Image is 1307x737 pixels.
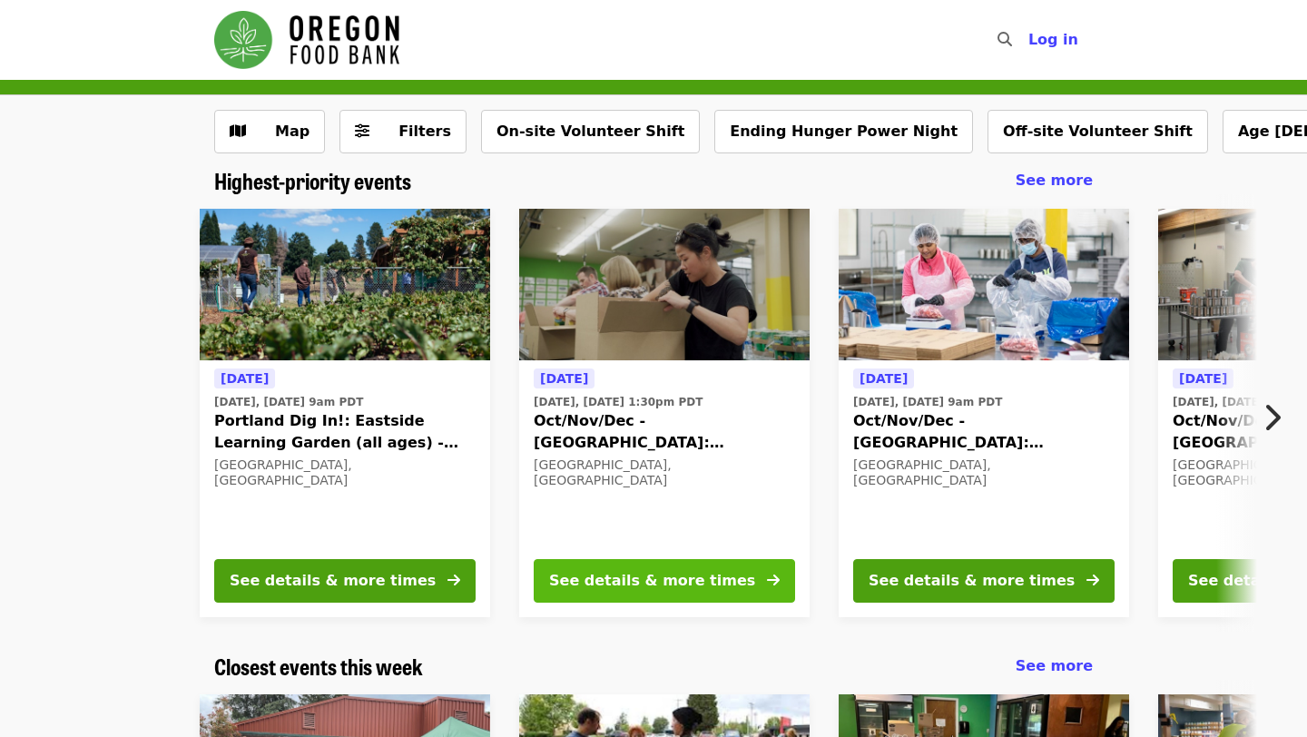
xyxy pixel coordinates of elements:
[519,209,810,617] a: See details for "Oct/Nov/Dec - Portland: Repack/Sort (age 8+)"
[447,572,460,589] i: arrow-right icon
[214,164,411,196] span: Highest-priority events
[398,123,451,140] span: Filters
[839,209,1129,361] img: Oct/Nov/Dec - Beaverton: Repack/Sort (age 10+) organized by Oregon Food Bank
[214,559,476,603] button: See details & more times
[214,394,363,410] time: [DATE], [DATE] 9am PDT
[221,371,269,386] span: [DATE]
[534,457,795,488] div: [GEOGRAPHIC_DATA], [GEOGRAPHIC_DATA]
[1086,572,1099,589] i: arrow-right icon
[200,168,1107,194] div: Highest-priority events
[214,653,423,680] a: Closest events this week
[1014,22,1093,58] button: Log in
[1263,400,1281,435] i: chevron-right icon
[860,371,908,386] span: [DATE]
[1028,31,1078,48] span: Log in
[534,394,703,410] time: [DATE], [DATE] 1:30pm PDT
[1016,655,1093,677] a: See more
[540,371,588,386] span: [DATE]
[214,110,325,153] button: Show map view
[214,457,476,488] div: [GEOGRAPHIC_DATA], [GEOGRAPHIC_DATA]
[549,570,755,592] div: See details & more times
[1016,657,1093,674] span: See more
[200,209,490,617] a: See details for "Portland Dig In!: Eastside Learning Garden (all ages) - Aug/Sept/Oct"
[869,570,1075,592] div: See details & more times
[534,410,795,454] span: Oct/Nov/Dec - [GEOGRAPHIC_DATA]: Repack/Sort (age [DEMOGRAPHIC_DATA]+)
[853,394,1002,410] time: [DATE], [DATE] 9am PDT
[275,123,310,140] span: Map
[214,168,411,194] a: Highest-priority events
[839,209,1129,617] a: See details for "Oct/Nov/Dec - Beaverton: Repack/Sort (age 10+)"
[1016,170,1093,192] a: See more
[988,110,1208,153] button: Off-site Volunteer Shift
[339,110,467,153] button: Filters (0 selected)
[997,31,1012,48] i: search icon
[355,123,369,140] i: sliders-h icon
[1023,18,1037,62] input: Search
[230,123,246,140] i: map icon
[481,110,700,153] button: On-site Volunteer Shift
[200,653,1107,680] div: Closest events this week
[214,11,399,69] img: Oregon Food Bank - Home
[230,570,436,592] div: See details & more times
[200,209,490,361] img: Portland Dig In!: Eastside Learning Garden (all ages) - Aug/Sept/Oct organized by Oregon Food Bank
[853,410,1115,454] span: Oct/Nov/Dec - [GEOGRAPHIC_DATA]: Repack/Sort (age [DEMOGRAPHIC_DATA]+)
[1179,371,1227,386] span: [DATE]
[519,209,810,361] img: Oct/Nov/Dec - Portland: Repack/Sort (age 8+) organized by Oregon Food Bank
[1247,392,1307,443] button: Next item
[214,410,476,454] span: Portland Dig In!: Eastside Learning Garden (all ages) - Aug/Sept/Oct
[534,559,795,603] button: See details & more times
[214,650,423,682] span: Closest events this week
[714,110,973,153] button: Ending Hunger Power Night
[1016,172,1093,189] span: See more
[853,457,1115,488] div: [GEOGRAPHIC_DATA], [GEOGRAPHIC_DATA]
[853,559,1115,603] button: See details & more times
[767,572,780,589] i: arrow-right icon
